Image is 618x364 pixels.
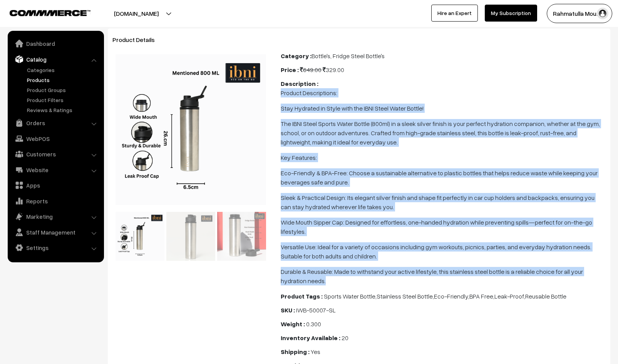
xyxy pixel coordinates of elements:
[217,212,266,261] img: 17349458837097IWB-50007-SL-4.jpg
[281,348,310,356] b: Shipping :
[10,132,101,146] a: WebPOS
[10,147,101,161] a: Customers
[281,306,295,314] b: SKU :
[281,104,606,113] p: Stay Hydrated in Style with the IBNI Steel Water Bottle!
[300,66,322,74] span: 649.00
[25,76,101,84] a: Products
[116,212,164,261] img: 17349458596308IWB-50007-SL-3.png
[10,37,101,50] a: Dashboard
[10,194,101,208] a: Reports
[485,5,537,22] a: My Subscription
[281,334,340,342] b: Inventory Available :
[281,51,606,60] div: Bottle's, Fridge Steel Bottle's
[281,193,606,211] p: Sleek & Practical Design: Its elegant silver finish and shape fit perfectly in car cup holders an...
[116,54,266,205] img: 17349458596308IWB-50007-SL-3.png
[10,225,101,239] a: Staff Management
[281,320,305,328] b: Weight :
[10,52,101,66] a: Catalog
[281,119,606,147] p: The IBNI Steel Sports Water Bottle (800ml) in a sleek silver finish is your perfect hydration com...
[10,241,101,255] a: Settings
[324,292,566,300] span: Sports Water Bottle,Stainless Steel Bottle,Eco-Friendly,BPA Free,Leak-Proof,Reusable Bottle
[547,4,612,23] button: Rahmatulla Mou…
[10,163,101,177] a: Website
[281,218,606,236] p: Wide Mouth Sipper Cap: Designed for effortless, one-handed hydration while preventing spills—perf...
[25,66,101,74] a: Categories
[296,306,336,314] span: IWB-50007-SL
[281,154,317,161] span: Key Features:
[10,210,101,223] a: Marketing
[166,212,215,261] img: 17349458719522IWB-50007-SL-1.png
[87,4,186,23] button: [DOMAIN_NAME]
[281,242,606,261] p: Versatile Use: Ideal for a variety of occasions including gym workouts, picnics, parties, and eve...
[281,267,606,285] p: Durable & Reusable: Made to withstand your active lifestyle, this stainless steel bottle is a rel...
[281,88,606,97] p: Product Descriptions:
[597,8,608,19] img: user
[25,96,101,104] a: Product Filters
[281,52,312,60] b: Category :
[342,334,348,342] span: 20
[10,116,101,130] a: Orders
[10,10,90,16] img: COMMMERCE
[306,320,321,328] span: 0.300
[10,178,101,192] a: Apps
[25,106,101,114] a: Reviews & Ratings
[281,65,606,74] div: 329.00
[281,292,323,300] b: Product Tags :
[311,348,320,356] span: Yes
[25,86,101,94] a: Product Groups
[281,66,299,74] b: Price :
[281,80,318,87] b: Description :
[281,169,598,186] span: Eco-Friendly & BPA-Free: Choose a sustainable alternative to plastic bottles that helps reduce wa...
[112,36,164,44] span: Product Details
[10,8,77,17] a: COMMMERCE
[431,5,478,22] a: Hire an Expert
